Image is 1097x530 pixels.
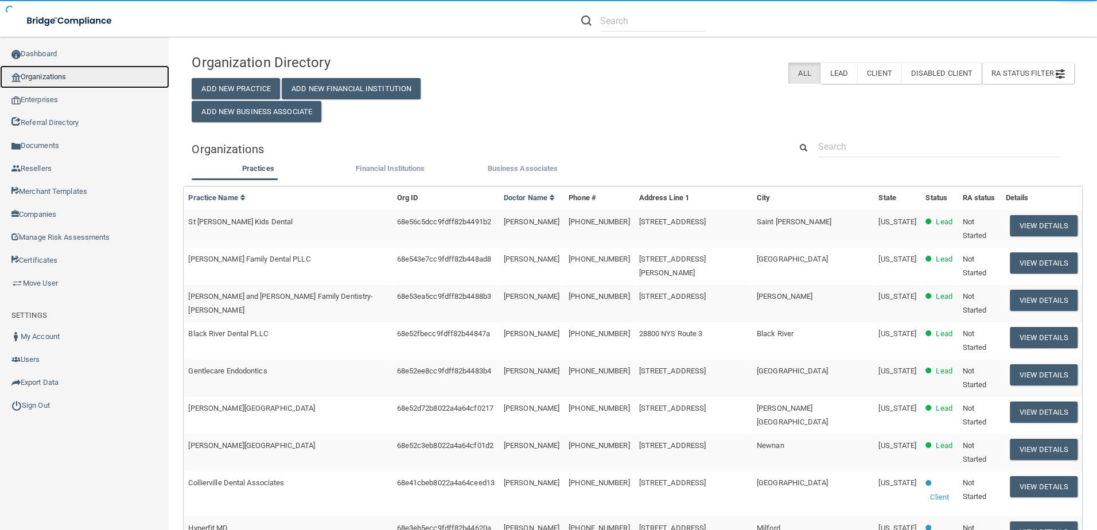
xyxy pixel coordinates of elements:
button: Add New Practice [192,78,280,99]
span: [GEOGRAPHIC_DATA] [757,367,828,375]
span: 68e52c3eb8022a4a64cf01d2 [397,441,493,450]
img: organization-icon.f8decf85.png [11,73,21,82]
span: [STREET_ADDRESS] [639,441,706,450]
span: 28800 NYS Route 3 [639,329,703,338]
a: Doctor Name [504,193,555,202]
button: View Details [1010,402,1077,423]
span: Not Started [963,441,987,463]
span: Gentlecare Endodontics [188,367,267,375]
span: [PHONE_NUMBER] [569,329,629,338]
span: [US_STATE] [878,441,916,450]
span: [PERSON_NAME] [757,292,812,301]
button: View Details [1010,476,1077,497]
span: [US_STATE] [878,404,916,412]
img: ic_power_dark.7ecde6b1.png [11,400,22,411]
span: [PERSON_NAME] [504,404,559,412]
span: Not Started [963,255,987,277]
p: Lead [936,439,952,453]
button: Add New Business Associate [192,101,321,122]
span: [STREET_ADDRESS] [639,404,706,412]
span: [PERSON_NAME] [504,292,559,301]
span: 68e52ee8cc9fdff82b4483b4 [397,367,491,375]
button: Add New Financial Institution [282,78,421,99]
li: Financial Institutions [324,162,457,178]
button: View Details [1010,439,1077,460]
span: [US_STATE] [878,367,916,375]
span: [US_STATE] [878,478,916,487]
span: [PERSON_NAME] [504,441,559,450]
span: [PERSON_NAME][GEOGRAPHIC_DATA] [757,404,828,426]
span: [PERSON_NAME] and [PERSON_NAME] Family Dentistry- [PERSON_NAME] [188,292,373,314]
label: Business Associates [462,162,583,176]
span: [STREET_ADDRESS] [639,478,706,487]
span: [US_STATE] [878,217,916,226]
span: 68e52fbecc9fdff82b44847a [397,329,490,338]
h4: Organization Directory [192,55,474,70]
span: 68e41cbeb8022a4a64ceed13 [397,478,495,487]
span: [PERSON_NAME] [504,255,559,263]
span: Not Started [963,478,987,501]
span: Not Started [963,404,987,426]
li: Practices [192,162,324,178]
span: [PHONE_NUMBER] [569,292,629,301]
span: [STREET_ADDRESS] [639,292,706,301]
span: [US_STATE] [878,329,916,338]
span: [PHONE_NUMBER] [569,367,629,375]
img: ic_reseller.de258add.png [11,164,21,173]
span: [PERSON_NAME] [504,329,559,338]
label: All [788,63,820,84]
img: ic-search.3b580494.png [581,15,592,26]
a: Practice Name [188,193,246,202]
th: State [874,186,921,210]
span: Financial Institutions [356,164,425,173]
li: Business Associate [457,162,589,178]
span: Not Started [963,367,987,389]
span: Not Started [963,292,987,314]
button: View Details [1010,252,1077,274]
span: [PERSON_NAME][GEOGRAPHIC_DATA] [188,404,315,412]
span: [GEOGRAPHIC_DATA] [757,255,828,263]
label: Disabled Client [901,63,982,84]
th: Address Line 1 [635,186,752,210]
button: View Details [1010,290,1077,311]
input: Search [818,136,1060,157]
p: Lead [936,215,952,229]
label: Practices [197,162,318,176]
span: [US_STATE] [878,255,916,263]
p: Lead [936,364,952,378]
span: 68e543e7cc9fdff82b448ad8 [397,255,491,263]
label: SETTINGS [11,309,47,322]
span: [STREET_ADDRESS] [639,367,706,375]
span: [PHONE_NUMBER] [569,441,629,450]
th: Details [1001,186,1082,210]
button: View Details [1010,327,1077,348]
span: Not Started [963,217,987,240]
img: ic_dashboard_dark.d01f4a41.png [11,50,21,59]
span: Collierville Dental Associates [188,478,284,487]
label: Lead [820,63,857,84]
p: Lead [936,290,952,303]
button: View Details [1010,364,1077,385]
span: Saint [PERSON_NAME] [757,217,831,226]
label: Financial Institutions [330,162,451,176]
th: City [752,186,874,210]
span: [PHONE_NUMBER] [569,217,629,226]
span: Not Started [963,329,987,352]
span: [PHONE_NUMBER] [569,478,629,487]
span: [PERSON_NAME][GEOGRAPHIC_DATA] [188,441,315,450]
span: [PERSON_NAME] [504,367,559,375]
span: Practices [242,164,274,173]
th: Status [921,186,958,210]
span: Newnan [757,441,784,450]
img: enterprise.0d942306.png [11,96,21,104]
span: [PERSON_NAME] [504,217,559,226]
p: Lead [936,252,952,266]
button: View Details [1010,215,1077,236]
th: Phone # [564,186,634,210]
span: [US_STATE] [878,292,916,301]
img: bridge_compliance_login_screen.278c3ca4.svg [17,9,123,33]
span: [PERSON_NAME] [504,478,559,487]
img: icon-users.e205127d.png [11,355,21,364]
span: [STREET_ADDRESS][PERSON_NAME] [639,255,706,277]
span: [STREET_ADDRESS] [639,217,706,226]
